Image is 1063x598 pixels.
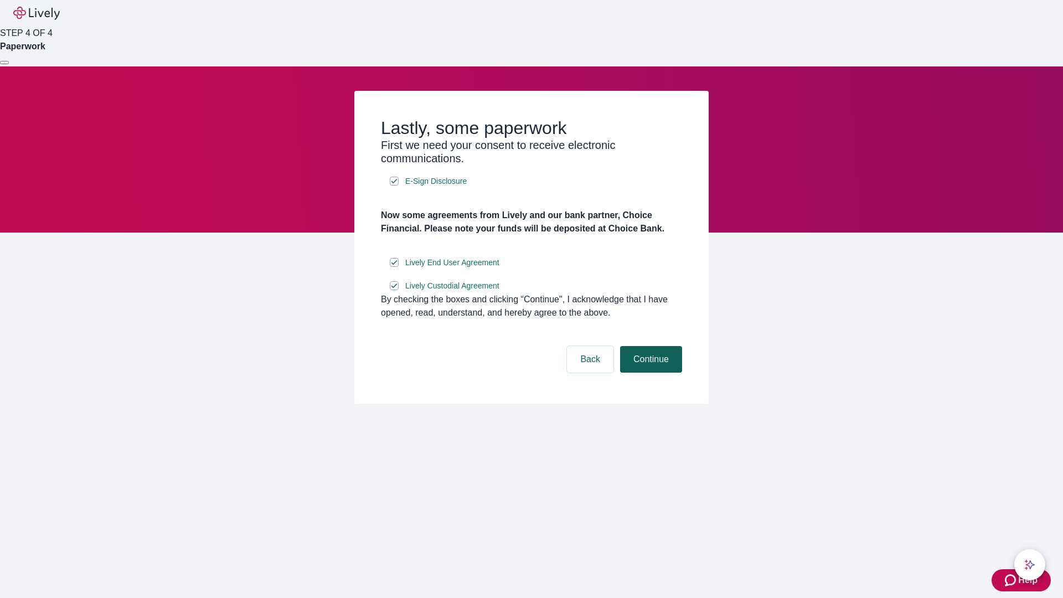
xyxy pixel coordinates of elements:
[1005,574,1018,587] svg: Zendesk support icon
[1014,549,1045,580] button: chat
[381,138,682,165] h3: First we need your consent to receive electronic communications.
[1024,559,1035,570] svg: Lively AI Assistant
[567,346,613,373] button: Back
[13,7,60,20] img: Lively
[405,176,467,187] span: E-Sign Disclosure
[381,209,682,235] h4: Now some agreements from Lively and our bank partner, Choice Financial. Please note your funds wi...
[405,257,499,269] span: Lively End User Agreement
[403,174,469,188] a: e-sign disclosure document
[620,346,682,373] button: Continue
[1018,574,1038,587] span: Help
[381,293,682,319] div: By checking the boxes and clicking “Continue", I acknowledge that I have opened, read, understand...
[403,256,502,270] a: e-sign disclosure document
[381,117,682,138] h2: Lastly, some paperwork
[403,279,502,293] a: e-sign disclosure document
[992,569,1051,591] button: Zendesk support iconHelp
[405,280,499,292] span: Lively Custodial Agreement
